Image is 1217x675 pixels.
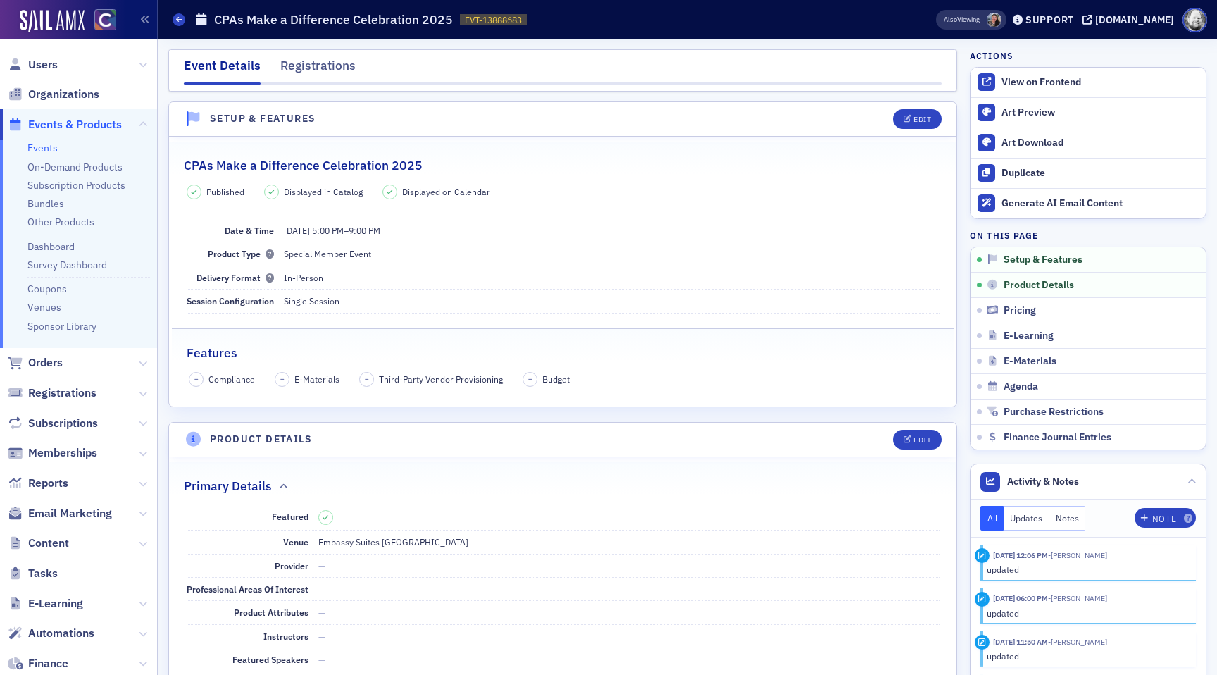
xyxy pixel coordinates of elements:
button: All [980,506,1004,531]
button: Edit [893,430,942,450]
span: Subscriptions [28,416,98,431]
a: Bundles [27,197,64,210]
a: Memberships [8,445,97,461]
a: Finance [8,656,68,671]
h4: Actions [970,49,1013,62]
a: Subscriptions [8,416,98,431]
a: View on Frontend [971,68,1206,97]
button: Duplicate [971,158,1206,188]
a: Registrations [8,385,96,401]
span: — [318,607,325,618]
span: Memberships [28,445,97,461]
time: 9:00 PM [349,225,380,236]
span: Third-Party Vendor Provisioning [379,373,503,385]
div: [DOMAIN_NAME] [1095,13,1174,26]
div: Note [1152,515,1176,523]
span: Featured Speakers [232,654,308,665]
span: Embassy Suites [GEOGRAPHIC_DATA] [318,536,468,547]
span: — [318,631,325,642]
div: updated [987,650,1186,662]
button: Generate AI Email Content [971,188,1206,218]
span: Orders [28,355,63,371]
span: — [318,560,325,571]
span: Agenda [1004,380,1038,393]
a: Reports [8,476,68,491]
div: updated [987,563,1186,576]
time: 5:00 PM [312,225,344,236]
span: Provider [275,560,308,571]
time: 9/23/2025 06:00 PM [993,593,1048,603]
a: Orders [8,355,63,371]
a: Subscription Products [27,179,125,192]
div: Generate AI Email Content [1001,197,1199,210]
div: Support [1025,13,1074,26]
a: Events [27,142,58,154]
div: Event Details [184,56,261,85]
button: [DOMAIN_NAME] [1082,15,1179,25]
span: EVT-13888683 [465,14,522,26]
a: Venues [27,301,61,314]
a: View Homepage [85,9,116,33]
span: – [365,374,369,384]
div: updated [987,607,1186,619]
span: Compliance [208,373,255,385]
a: Art Download [971,128,1206,158]
span: – [280,374,285,384]
time: 9/9/2025 11:50 AM [993,637,1048,647]
span: Product Details [1004,279,1074,292]
h2: Primary Details [184,477,272,495]
span: Activity & Notes [1007,474,1079,489]
h1: CPAs Make a Difference Celebration 2025 [214,11,453,28]
span: E-Learning [28,596,83,612]
span: Professional Areas Of Interest [187,583,308,595]
a: On-Demand Products [27,161,123,173]
span: Aidan Sullivan [1048,637,1107,647]
span: Tiffany Carson [1048,550,1107,560]
span: Delivery Format [196,272,274,283]
a: Organizations [8,87,99,102]
span: Product Attributes [234,607,308,618]
a: Email Marketing [8,506,112,521]
button: Updates [1004,506,1049,531]
span: In-Person [284,272,323,283]
span: Events & Products [28,117,122,132]
span: Published [206,185,244,198]
h2: Features [187,344,237,362]
div: Update [975,635,990,650]
button: Edit [893,109,942,129]
span: Automations [28,626,94,641]
span: E-Learning [1004,330,1054,342]
span: Instructors [263,631,308,642]
span: Session Configuration [187,295,274,306]
div: Edit [913,116,931,123]
div: View on Frontend [1001,76,1199,89]
a: SailAMX [20,10,85,32]
span: Featured [272,511,308,522]
a: Coupons [27,283,67,295]
time: 9/24/2025 12:06 PM [993,550,1048,560]
span: — [318,583,325,595]
span: – [194,374,199,384]
div: Edit [913,436,931,444]
a: Survey Dashboard [27,259,107,271]
span: [DATE] [284,225,310,236]
span: Product Type [208,248,274,259]
div: Registrations [280,56,356,82]
span: Content [28,535,69,551]
span: Setup & Features [1004,254,1082,266]
span: Tasks [28,566,58,581]
span: Pricing [1004,304,1036,317]
span: Displayed in Catalog [284,185,363,198]
span: — [318,654,325,665]
span: Purchase Restrictions [1004,406,1104,419]
h2: CPAs Make a Difference Celebration 2025 [184,156,423,175]
a: Tasks [8,566,58,581]
span: Organizations [28,87,99,102]
a: Art Preview [971,98,1206,128]
span: Finance Journal Entries [1004,431,1111,444]
h4: Setup & Features [210,111,316,126]
a: Dashboard [27,240,75,253]
a: Content [8,535,69,551]
a: Automations [8,626,94,641]
span: Profile [1182,8,1207,32]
